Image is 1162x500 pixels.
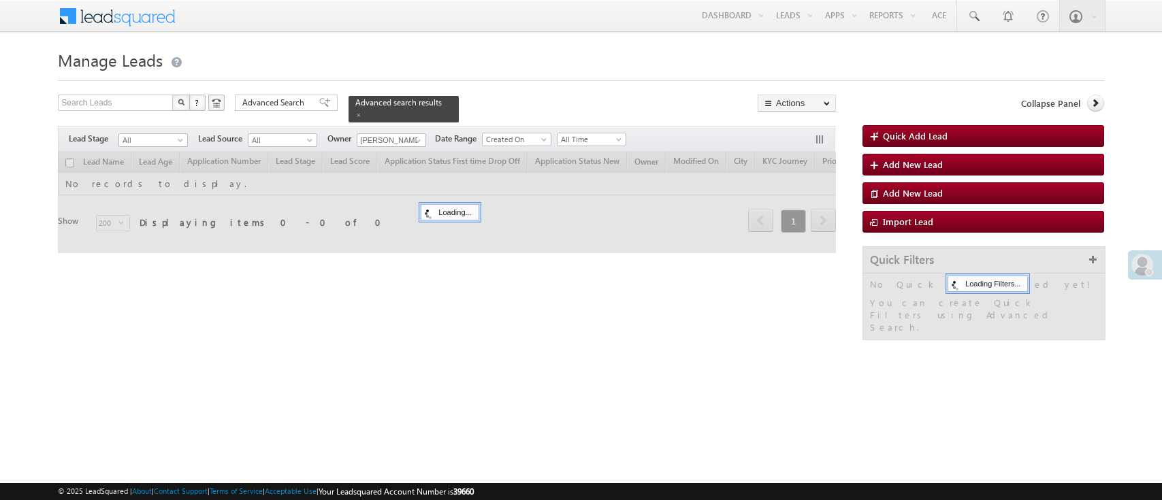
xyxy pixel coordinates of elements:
a: Terms of Service [210,486,263,495]
span: ? [195,97,201,108]
span: Manage Leads [58,49,163,71]
span: Lead Source [198,133,248,145]
span: Quick Add Lead [883,130,948,141]
span: Add New Lead [883,159,943,170]
button: Actions [758,95,836,112]
a: All [118,133,188,147]
input: Type to Search [357,133,426,147]
a: All Time [557,133,626,146]
span: All Time [558,133,622,146]
span: All [119,134,184,146]
a: Created On [482,133,551,146]
span: Collapse Panel [1021,97,1080,110]
a: Show All Items [408,134,425,148]
span: Date Range [435,133,482,145]
div: Loading Filters... [948,276,1028,292]
a: All [248,133,317,147]
div: Loading... [421,204,479,220]
span: Advanced search results [355,97,442,107]
span: Import Lead [883,216,933,227]
button: ? [189,95,206,111]
img: Search [178,99,184,105]
span: Advanced Search [242,97,308,109]
span: © 2025 LeadSquared | | | | | [58,485,474,498]
span: 39660 [453,486,474,497]
span: Add New Lead [883,187,943,199]
span: Owner [327,133,357,145]
a: About [132,486,152,495]
a: Acceptable Use [265,486,317,495]
span: Created On [483,133,547,146]
a: Contact Support [154,486,208,495]
span: All [248,134,313,146]
span: Your Leadsquared Account Number is [319,486,474,497]
span: Lead Stage [69,133,118,145]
